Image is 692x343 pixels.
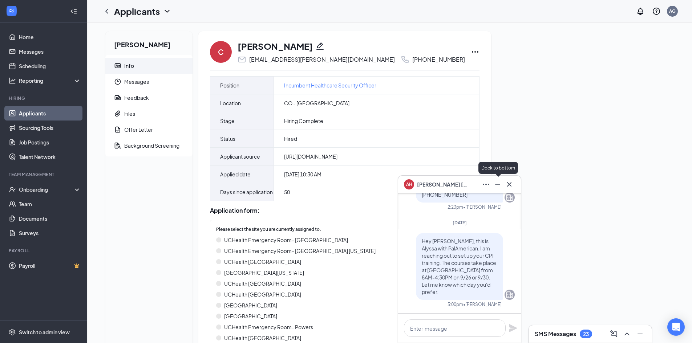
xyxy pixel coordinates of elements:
div: Reporting [19,77,81,84]
svg: ChevronDown [163,7,171,16]
svg: ChevronLeft [102,7,111,16]
span: UCHealth Emergency Room- [GEOGRAPHIC_DATA] [US_STATE] [224,247,376,255]
span: UCHealth Emergency Room- [GEOGRAPHIC_DATA] [224,236,348,244]
svg: WorkstreamLogo [8,7,15,15]
button: Ellipses [480,179,492,190]
svg: ChevronUp [623,330,631,338]
svg: Minimize [636,330,644,338]
svg: DocumentApprove [114,126,121,133]
span: Applied date [220,170,251,179]
svg: Email [238,55,246,64]
span: • [PERSON_NAME] [463,301,502,307]
a: Team [19,197,81,211]
a: Surveys [19,226,81,240]
span: Applicant source [220,152,260,161]
div: Payroll [9,248,80,254]
h1: Applicants [114,5,160,17]
a: DocumentSearchBackground Screening [105,138,193,154]
span: [URL][DOMAIN_NAME] [284,153,337,160]
svg: Analysis [9,77,16,84]
div: Switch to admin view [19,328,70,336]
svg: Phone [401,55,409,64]
span: UCHealth [GEOGRAPHIC_DATA] [224,279,301,287]
div: Team Management [9,171,80,177]
svg: ContactCard [114,62,121,69]
div: Background Screening [124,142,179,149]
span: Stage [220,117,235,125]
button: ComposeMessage [608,328,620,340]
span: Please select the site you are currently assigned to. [216,226,321,233]
span: Hey [PERSON_NAME], this is Alyssa with PalAmerican. I am reaching out to set up your CPI training... [422,238,496,295]
a: Messages [19,44,81,59]
svg: ComposeMessage [610,330,618,338]
div: C [218,47,224,57]
span: Days since application [220,188,273,196]
span: [DATE] 10:30 AM [284,171,321,178]
span: [PERSON_NAME] [PERSON_NAME] [417,180,468,188]
div: 5:00pm [448,301,463,307]
h1: [PERSON_NAME] [238,40,313,52]
div: 23 [583,331,589,337]
div: Offer Letter [124,126,153,133]
div: Open Intercom Messenger [667,318,685,336]
h2: [PERSON_NAME] [105,31,193,55]
svg: Notifications [636,7,645,16]
a: ReportFeedback [105,90,193,106]
a: Job Postings [19,135,81,150]
a: Documents [19,211,81,226]
svg: Collapse [70,8,77,15]
span: • [PERSON_NAME] [463,204,502,210]
button: Minimize [634,328,646,340]
svg: Plane [509,324,517,332]
div: AG [669,8,676,14]
h3: SMS Messages [535,330,576,338]
span: Position [220,81,239,90]
span: UCHealth [GEOGRAPHIC_DATA] [224,258,301,266]
svg: Ellipses [471,48,479,56]
svg: Report [114,94,121,101]
button: ChevronUp [621,328,633,340]
div: Hiring [9,95,80,101]
a: Talent Network [19,150,81,164]
span: 50 [284,188,290,196]
div: Files [124,110,135,117]
svg: Company [505,290,514,299]
div: [EMAIL_ADDRESS][PERSON_NAME][DOMAIN_NAME] [249,56,395,63]
a: Home [19,30,81,44]
span: UCHealth Emergency Room- Powers [224,323,313,331]
span: Messages [124,74,187,90]
button: Minimize [492,179,503,190]
a: ContactCardInfo [105,58,193,74]
a: PaperclipFiles [105,106,193,122]
div: Dock to bottom [478,162,518,174]
svg: Pencil [316,42,324,50]
svg: Ellipses [482,180,490,189]
svg: Cross [505,180,514,189]
svg: Clock [114,78,121,85]
div: Onboarding [19,186,75,193]
span: Status [220,134,235,143]
a: Incumbent Healthcare Security Officer [284,81,376,89]
span: [GEOGRAPHIC_DATA][US_STATE] [224,269,304,277]
svg: QuestionInfo [652,7,661,16]
div: Application form: [210,207,479,214]
svg: DocumentSearch [114,142,121,149]
a: Applicants [19,106,81,121]
div: 2:23pm [448,204,463,210]
span: UCHealth [GEOGRAPHIC_DATA] [224,290,301,298]
div: Info [124,62,134,69]
span: [DATE] [453,220,467,225]
span: Hired [284,135,297,142]
svg: Settings [9,328,16,336]
span: Location [220,99,241,107]
a: DocumentApproveOffer Letter [105,122,193,138]
div: [PHONE_NUMBER] [412,56,465,63]
svg: Minimize [493,180,502,189]
a: Sourcing Tools [19,121,81,135]
a: Scheduling [19,59,81,73]
div: Feedback [124,94,149,101]
span: Hiring Complete [284,117,323,124]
